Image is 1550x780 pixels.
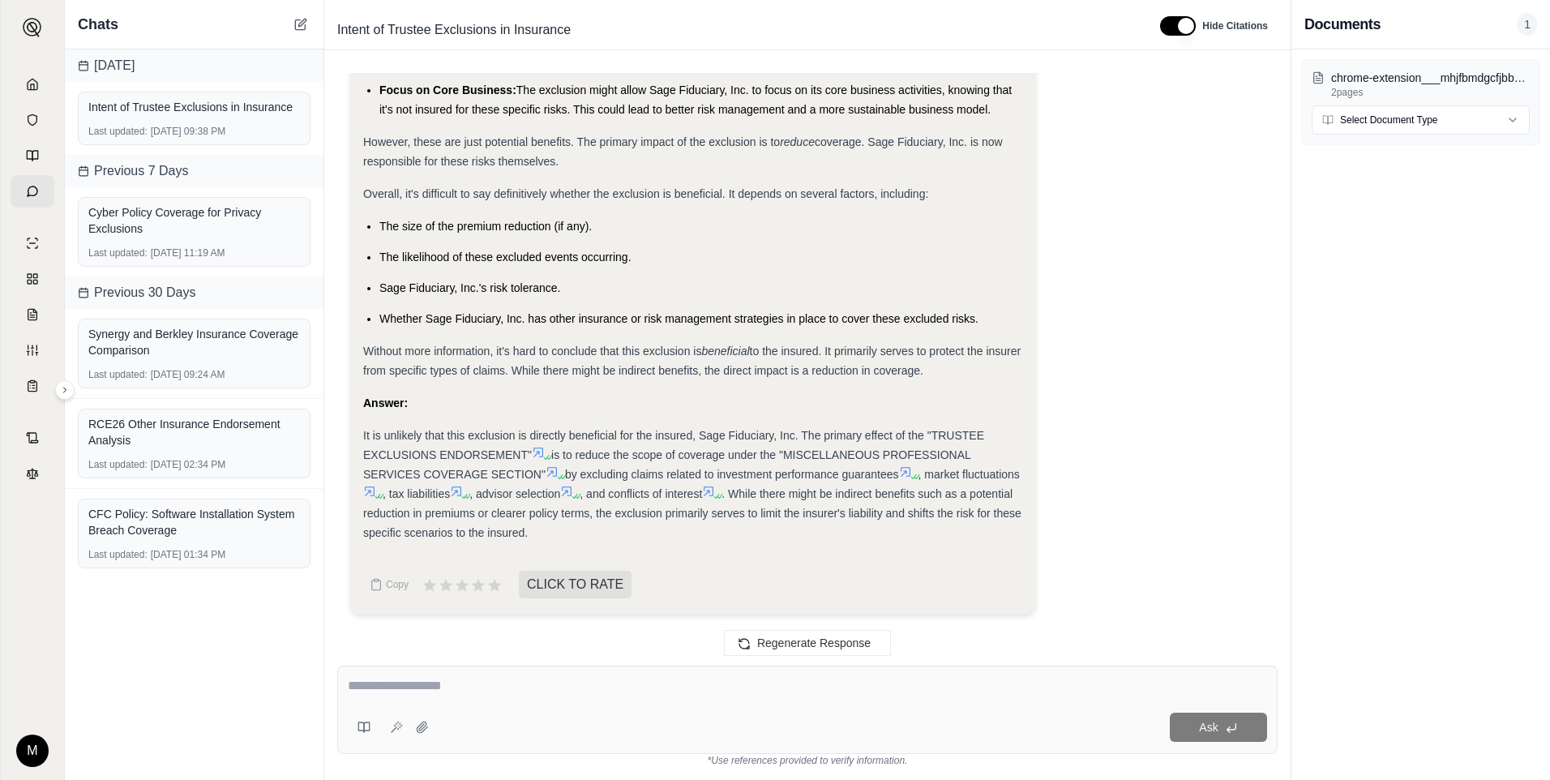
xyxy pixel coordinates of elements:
[1518,13,1537,36] span: 1
[23,18,42,37] img: Expand sidebar
[88,204,300,237] div: Cyber Policy Coverage for Privacy Exclusions
[379,251,632,264] span: The likelihood of these excluded events occurring.
[11,175,54,208] a: Chat
[757,636,871,649] span: Regenerate Response
[16,11,49,44] button: Expand sidebar
[88,548,300,561] div: [DATE] 01:34 PM
[88,125,148,138] span: Last updated:
[88,458,148,471] span: Last updated:
[88,368,300,381] div: [DATE] 09:24 AM
[363,487,1021,539] span: . While there might be indirect benefits such as a potential reduction in premiums or clearer pol...
[65,155,323,187] div: Previous 7 Days
[11,227,54,259] a: Single Policy
[88,458,300,471] div: [DATE] 02:34 PM
[1199,721,1218,734] span: Ask
[1304,13,1381,36] h3: Documents
[88,246,148,259] span: Last updated:
[88,125,300,138] div: [DATE] 09:38 PM
[1312,70,1530,99] button: chrome-extension___mhjfbmdgcfjbbpaeojofohoefgiehja.PDF2pages
[65,276,323,309] div: Previous 30 Days
[65,49,323,82] div: [DATE]
[88,368,148,381] span: Last updated:
[363,187,928,200] span: Overall, it's difficult to say definitively whether the exclusion is beneficial. It depends on se...
[11,334,54,366] a: Custom Report
[88,416,300,448] div: RCE26 Other Insurance Endorsement Analysis
[291,15,310,34] button: New Chat
[88,506,300,538] div: CFC Policy: Software Installation System Breach Coverage
[11,422,54,454] a: Contract Analysis
[519,571,632,598] span: CLICK TO RATE
[379,220,592,233] span: The size of the premium reduction (if any).
[1202,19,1268,32] span: Hide Citations
[78,13,118,36] span: Chats
[780,135,815,148] em: reduce
[379,84,516,96] span: Focus on Core Business:
[88,99,300,115] div: Intent of Trustee Exclusions in Insurance
[1331,86,1530,99] p: 2 pages
[363,345,701,358] span: Without more information, it's hard to conclude that this exclusion is
[11,68,54,101] a: Home
[11,370,54,402] a: Coverage Table
[565,468,899,481] span: by excluding claims related to investment performance guarantees
[88,548,148,561] span: Last updated:
[11,457,54,490] a: Legal Search Engine
[363,429,984,461] span: It is unlikely that this exclusion is directly beneficial for the insured, Sage Fiduciary, Inc. T...
[379,281,560,294] span: Sage Fiduciary, Inc.'s risk tolerance.
[88,326,300,358] div: Synergy and Berkley Insurance Coverage Comparison
[1331,70,1530,86] p: chrome-extension___mhjfbmdgcfjbbpaeojofohoefgiehja.PDF
[469,487,560,500] span: , advisor selection
[724,630,891,656] button: Regenerate Response
[11,298,54,331] a: Claim Coverage
[337,754,1278,767] div: *Use references provided to verify information.
[331,17,1141,43] div: Edit Title
[379,312,978,325] span: Whether Sage Fiduciary, Inc. has other insurance or risk management strategies in place to cover ...
[701,345,749,358] em: beneficial
[379,84,1012,116] span: The exclusion might allow Sage Fiduciary, Inc. to focus on its core business activities, knowing ...
[11,139,54,172] a: Prompt Library
[11,263,54,295] a: Policy Comparisons
[331,17,577,43] span: Intent of Trustee Exclusions in Insurance
[363,396,408,409] strong: Answer:
[363,135,1003,168] span: coverage. Sage Fiduciary, Inc. is now responsible for these risks themselves.
[363,135,780,148] span: However, these are just potential benefits. The primary impact of the exclusion is to
[11,104,54,136] a: Documents Vault
[88,246,300,259] div: [DATE] 11:19 AM
[55,380,75,400] button: Expand sidebar
[580,487,702,500] span: , and conflicts of interest
[383,487,450,500] span: , tax liabilities
[918,468,1020,481] span: , market fluctuations
[363,568,415,601] button: Copy
[16,735,49,767] div: M
[363,345,1021,377] span: to the insured. It primarily serves to protect the insurer from specific types of claims. While t...
[386,578,409,591] span: Copy
[1170,713,1267,742] button: Ask
[363,448,970,481] span: is to reduce the scope of coverage under the "MISCELLANEOUS PROFESSIONAL SERVICES COVERAGE SECTION"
